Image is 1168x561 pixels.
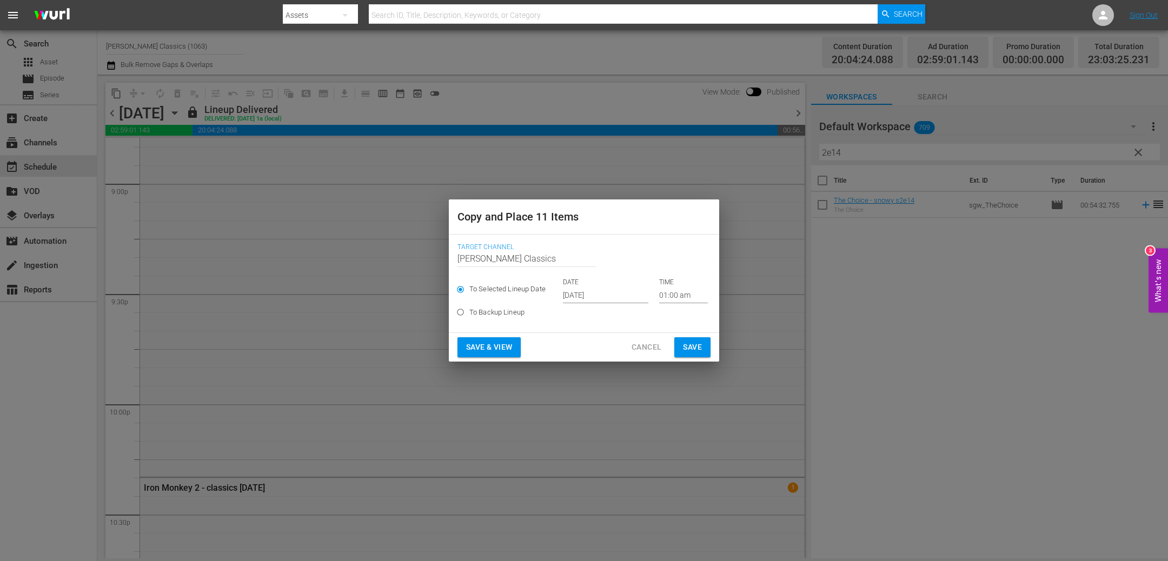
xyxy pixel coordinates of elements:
[563,278,648,287] p: DATE
[457,337,521,357] button: Save & View
[1130,11,1158,19] a: Sign Out
[457,208,711,225] h2: Copy and Place 11 Items
[466,340,512,354] span: Save & View
[659,278,708,287] p: TIME
[674,337,711,357] button: Save
[26,3,78,28] img: ans4CAIJ8jUAAAAAAAAAAAAAAAAAAAAAAAAgQb4GAAAAAAAAAAAAAAAAAAAAAAAAJMjXAAAAAAAAAAAAAAAAAAAAAAAAgAT5G...
[632,340,661,354] span: Cancel
[469,284,546,295] span: To Selected Lineup Date
[623,337,670,357] button: Cancel
[457,243,705,252] span: Target Channel
[894,4,923,24] span: Search
[1146,246,1154,255] div: 3
[6,9,19,22] span: menu
[1149,249,1168,313] button: Open Feedback Widget
[683,340,702,354] span: Save
[469,307,525,318] span: To Backup Lineup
